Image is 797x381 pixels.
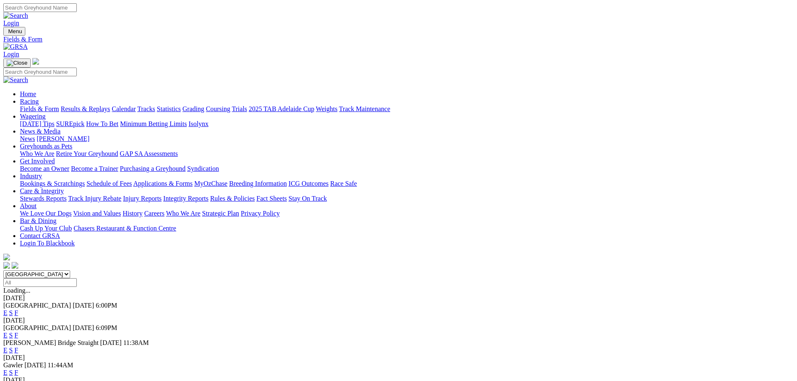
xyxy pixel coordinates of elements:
[188,120,208,127] a: Isolynx
[20,120,54,127] a: [DATE] Tips
[163,195,208,202] a: Integrity Reports
[330,180,357,187] a: Race Safe
[12,262,18,269] img: twitter.svg
[20,105,59,112] a: Fields & Form
[20,217,56,224] a: Bar & Dining
[20,120,794,128] div: Wagering
[96,302,117,309] span: 6:00PM
[100,339,122,346] span: [DATE]
[32,58,39,65] img: logo-grsa-white.png
[61,105,110,112] a: Results & Replays
[232,105,247,112] a: Trials
[71,165,118,172] a: Become a Trainer
[183,105,204,112] a: Grading
[15,332,18,339] a: F
[20,105,794,113] div: Racing
[3,36,794,43] a: Fields & Form
[3,19,19,27] a: Login
[3,339,98,346] span: [PERSON_NAME] Bridge Straight
[9,332,13,339] a: S
[73,302,94,309] span: [DATE]
[20,240,75,247] a: Login To Blackbook
[73,324,94,331] span: [DATE]
[20,172,42,180] a: Industry
[56,150,118,157] a: Retire Your Greyhound
[20,150,54,157] a: Who We Are
[202,210,239,217] a: Strategic Plan
[20,150,794,158] div: Greyhounds as Pets
[20,158,55,165] a: Get Involved
[20,135,35,142] a: News
[3,51,19,58] a: Login
[56,120,84,127] a: SUREpick
[20,165,794,172] div: Get Involved
[86,120,119,127] a: How To Bet
[20,225,794,232] div: Bar & Dining
[3,254,10,260] img: logo-grsa-white.png
[7,60,27,66] img: Close
[120,150,178,157] a: GAP SA Assessments
[3,76,28,84] img: Search
[68,195,121,202] a: Track Injury Rebate
[249,105,314,112] a: 2025 TAB Adelaide Cup
[86,180,132,187] a: Schedule of Fees
[288,195,327,202] a: Stay On Track
[206,105,230,112] a: Coursing
[3,12,28,19] img: Search
[316,105,337,112] a: Weights
[3,3,77,12] input: Search
[133,180,193,187] a: Applications & Forms
[123,195,161,202] a: Injury Reports
[20,113,46,120] a: Wagering
[20,195,66,202] a: Stewards Reports
[3,27,25,36] button: Toggle navigation
[20,210,794,217] div: About
[3,287,30,294] span: Loading...
[37,135,89,142] a: [PERSON_NAME]
[3,369,7,376] a: E
[3,362,23,369] span: Gawler
[157,105,181,112] a: Statistics
[257,195,287,202] a: Fact Sheets
[3,317,794,324] div: [DATE]
[20,90,36,97] a: Home
[8,28,22,34] span: Menu
[3,354,794,362] div: [DATE]
[24,362,46,369] span: [DATE]
[20,202,37,209] a: About
[3,58,31,68] button: Toggle navigation
[20,210,71,217] a: We Love Our Dogs
[20,165,69,172] a: Become an Owner
[120,120,187,127] a: Minimum Betting Limits
[194,180,227,187] a: MyOzChase
[3,324,71,331] span: [GEOGRAPHIC_DATA]
[3,309,7,316] a: E
[15,309,18,316] a: F
[20,128,61,135] a: News & Media
[3,262,10,269] img: facebook.svg
[3,294,794,302] div: [DATE]
[112,105,136,112] a: Calendar
[3,278,77,287] input: Select date
[48,362,73,369] span: 11:44AM
[9,347,13,354] a: S
[20,98,39,105] a: Racing
[144,210,164,217] a: Careers
[20,180,794,187] div: Industry
[137,105,155,112] a: Tracks
[15,369,18,376] a: F
[229,180,287,187] a: Breeding Information
[9,309,13,316] a: S
[120,165,186,172] a: Purchasing a Greyhound
[288,180,328,187] a: ICG Outcomes
[20,143,72,150] a: Greyhounds as Pets
[166,210,200,217] a: Who We Are
[73,225,176,232] a: Chasers Restaurant & Function Centre
[122,210,142,217] a: History
[3,332,7,339] a: E
[20,225,72,232] a: Cash Up Your Club
[96,324,117,331] span: 6:09PM
[3,43,28,51] img: GRSA
[15,347,18,354] a: F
